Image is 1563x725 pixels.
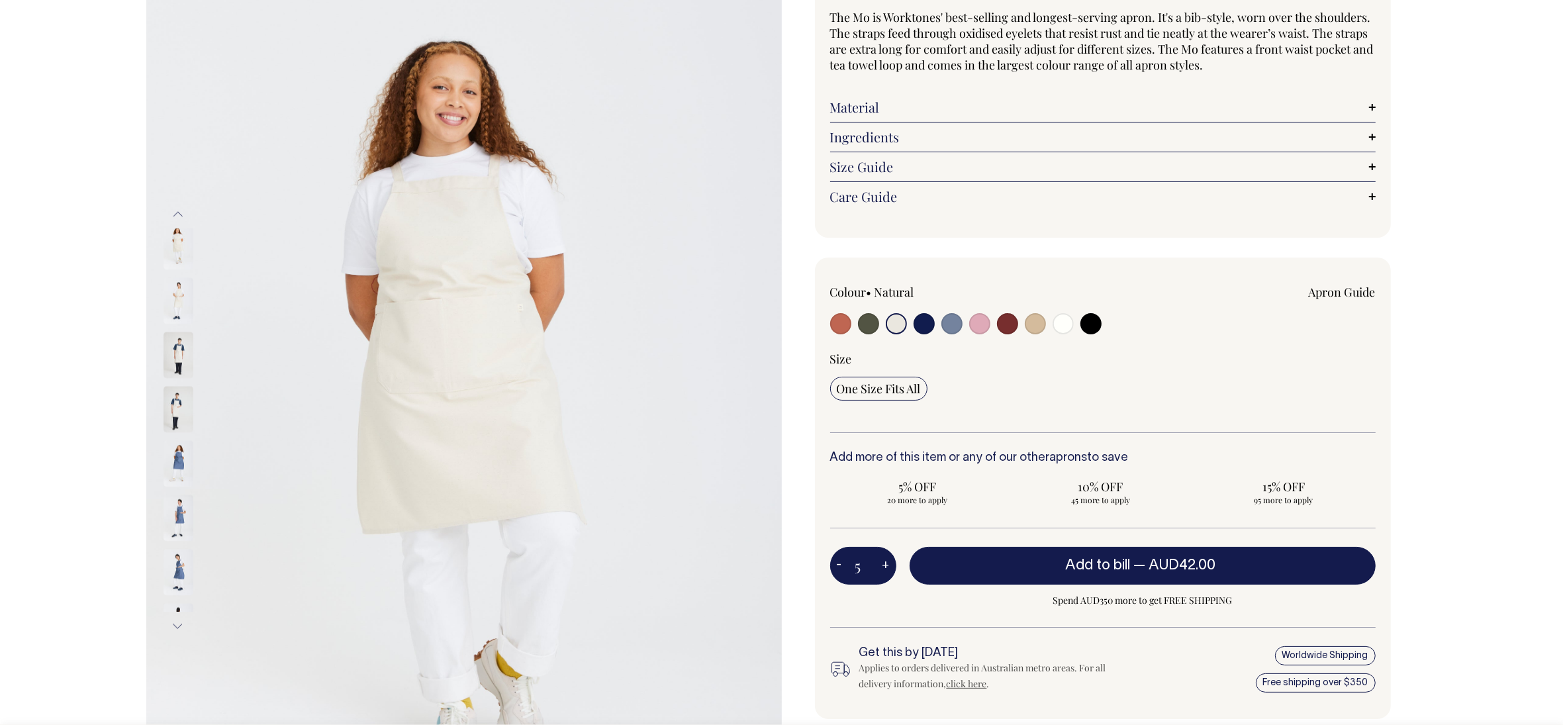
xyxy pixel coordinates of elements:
span: 95 more to apply [1203,495,1365,505]
a: Apron Guide [1309,284,1376,300]
div: Colour [830,284,1049,300]
a: Ingredients [830,129,1376,145]
span: 20 more to apply [837,495,999,505]
span: One Size Fits All [837,381,921,397]
img: blue/grey [164,495,193,542]
a: Care Guide [830,189,1376,205]
button: Add to bill —AUD42.00 [910,547,1376,584]
label: Natural [875,284,914,300]
div: Size [830,351,1376,367]
img: blue/grey [164,550,193,596]
span: AUD42.00 [1149,559,1216,572]
a: Size Guide [830,159,1376,175]
img: natural [164,332,193,379]
span: — [1134,559,1219,572]
button: + [876,553,896,579]
a: Material [830,99,1376,115]
img: natural [164,224,193,270]
a: click here [947,677,987,690]
button: Next [168,611,188,641]
button: - [830,553,849,579]
span: 15% OFF [1203,479,1365,495]
input: One Size Fits All [830,377,927,401]
span: 10% OFF [1019,479,1182,495]
h6: Add more of this item or any of our other to save [830,452,1376,465]
img: natural [164,387,193,433]
span: 5% OFF [837,479,999,495]
span: The Mo is Worktones' best-selling and longest-serving apron. It's a bib-style, worn over the shou... [830,9,1374,73]
div: Applies to orders delivered in Australian metro areas. For all delivery information, . [859,660,1128,692]
img: blue/grey [164,604,193,650]
span: Spend AUD350 more to get FREE SHIPPING [910,593,1376,608]
input: 15% OFF 95 more to apply [1196,475,1372,509]
button: Previous [168,199,188,229]
span: Add to bill [1066,559,1131,572]
h6: Get this by [DATE] [859,647,1128,660]
span: 45 more to apply [1019,495,1182,505]
a: aprons [1050,452,1088,463]
img: natural [164,278,193,324]
input: 10% OFF 45 more to apply [1013,475,1188,509]
input: 5% OFF 20 more to apply [830,475,1006,509]
span: • [867,284,872,300]
img: blue/grey [164,441,193,487]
